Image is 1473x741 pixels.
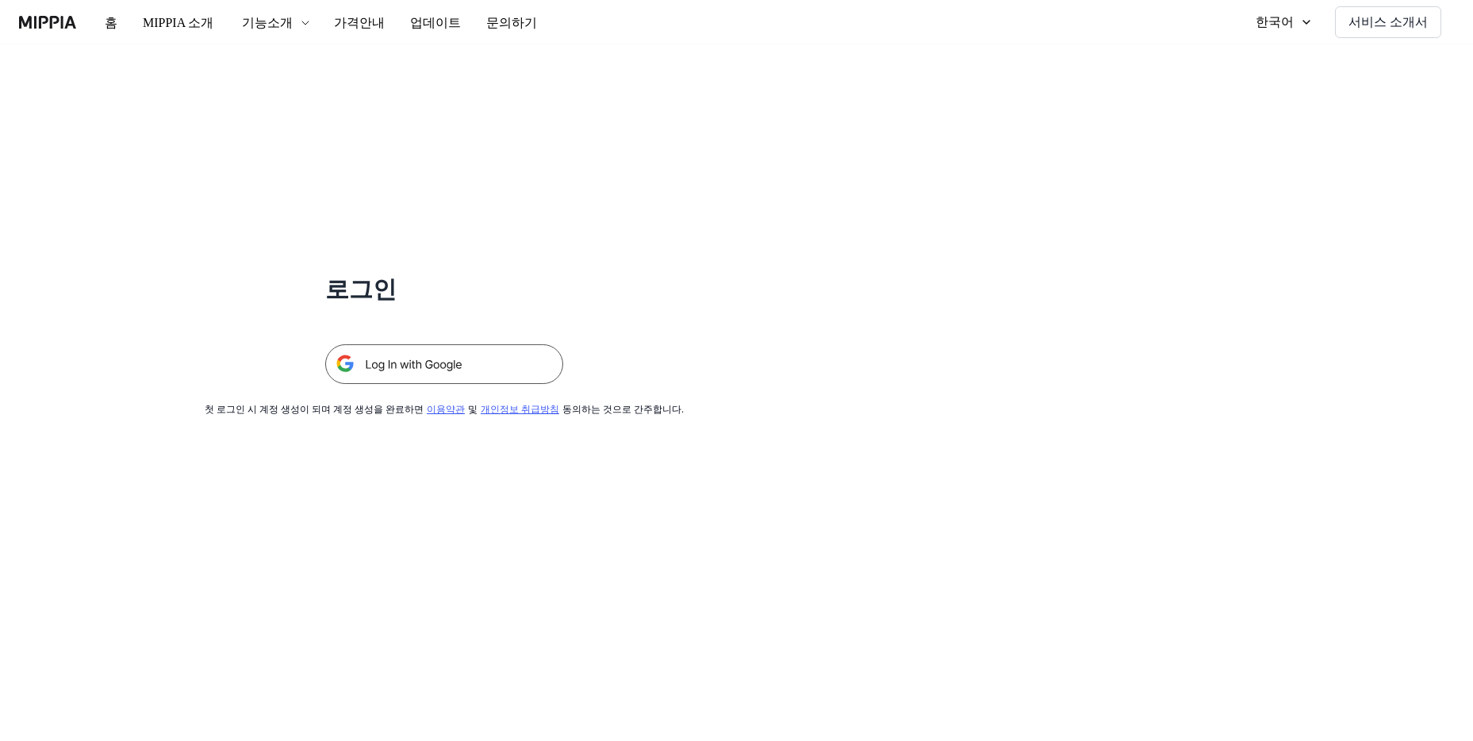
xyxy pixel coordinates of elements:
div: 기능소개 [233,13,284,33]
button: MIPPIA 소개 [129,7,221,39]
img: logo [19,16,76,29]
button: 한국어 [1254,6,1332,38]
div: 한국어 [1267,13,1306,32]
button: 기능소개 [221,7,309,39]
a: 업데이트 [379,1,449,44]
a: 이용약관 [430,404,462,415]
button: 서비스 소개서 [1344,6,1441,38]
a: 개인정보 취급방침 [476,404,542,415]
button: 홈 [92,7,129,39]
button: 가격안내 [309,7,379,39]
h1: 로그인 [325,273,563,306]
img: 구글 로그인 버튼 [325,344,563,384]
button: 문의하기 [449,7,519,39]
div: 첫 로그인 시 계정 생성이 되며 계정 생성을 완료하면 및 동의하는 것으로 간주합니다. [241,403,647,417]
button: 업데이트 [379,7,449,39]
